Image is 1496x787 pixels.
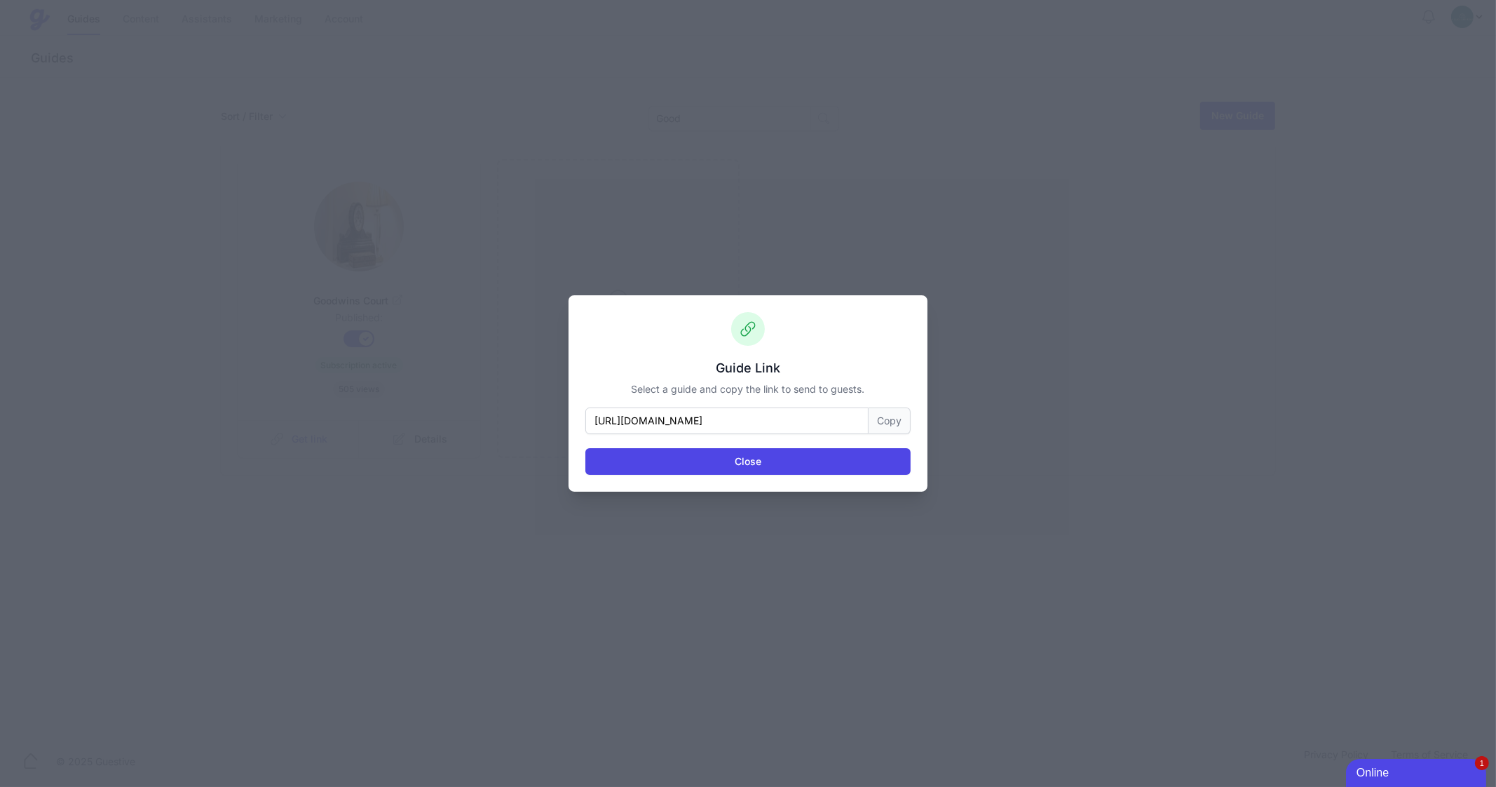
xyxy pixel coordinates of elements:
[585,448,911,475] button: Close
[869,408,911,434] button: Copy
[1346,756,1489,787] iframe: chat widget
[585,382,911,396] p: Select a guide and copy the link to send to guests.
[585,360,911,377] h3: Guide Link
